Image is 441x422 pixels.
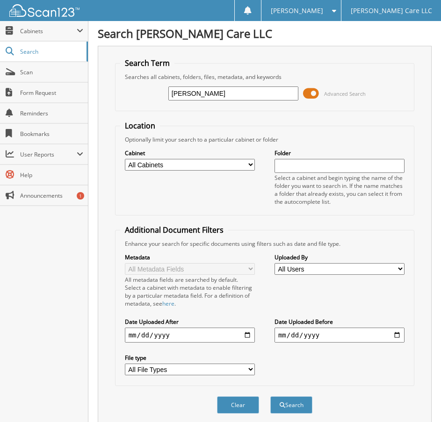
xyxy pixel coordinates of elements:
[120,225,228,235] legend: Additional Document Filters
[125,318,255,326] label: Date Uploaded After
[125,253,255,261] label: Metadata
[120,58,174,68] legend: Search Term
[20,48,82,56] span: Search
[20,68,83,76] span: Scan
[275,174,405,206] div: Select a cabinet and begin typing the name of the folder you want to search in. If the name match...
[270,396,312,414] button: Search
[275,253,405,261] label: Uploaded By
[98,26,432,41] h1: Search [PERSON_NAME] Care LLC
[275,318,405,326] label: Date Uploaded Before
[20,109,83,117] span: Reminders
[125,328,255,343] input: start
[217,396,259,414] button: Clear
[120,240,410,248] div: Enhance your search for specific documents using filters such as date and file type.
[120,136,410,143] div: Optionally limit your search to a particular cabinet or folder
[125,354,255,362] label: File type
[20,27,77,35] span: Cabinets
[125,276,255,308] div: All metadata fields are searched by default. Select a cabinet with metadata to enable filtering b...
[20,130,83,138] span: Bookmarks
[20,150,77,158] span: User Reports
[125,149,255,157] label: Cabinet
[275,328,405,343] input: end
[271,8,323,14] span: [PERSON_NAME]
[351,8,432,14] span: [PERSON_NAME] Care LLC
[20,171,83,179] span: Help
[20,192,83,200] span: Announcements
[162,300,174,308] a: here
[120,121,160,131] legend: Location
[20,89,83,97] span: Form Request
[324,90,366,97] span: Advanced Search
[77,192,84,200] div: 1
[9,4,80,17] img: scan123-logo-white.svg
[275,149,405,157] label: Folder
[120,73,410,81] div: Searches all cabinets, folders, files, metadata, and keywords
